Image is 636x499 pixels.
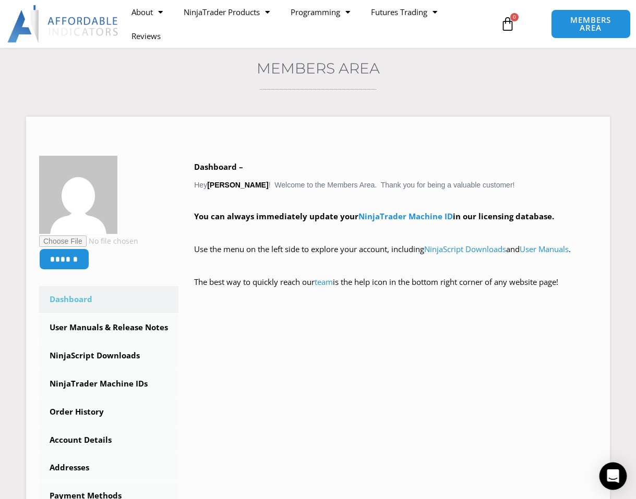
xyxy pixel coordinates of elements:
[39,342,178,369] a: NinjaScript Downloads
[485,9,531,39] a: 0
[599,463,627,490] div: Open Intercom Messenger
[39,286,178,313] a: Dashboard
[39,314,178,341] a: User Manuals & Release Notes
[121,24,171,48] a: Reviews
[551,9,631,39] a: MEMBERS AREA
[194,161,243,172] b: Dashboard –
[39,427,178,454] a: Account Details
[315,277,333,287] a: team
[194,160,597,304] div: Hey ! Welcome to the Members Area. Thank you for being a valuable customer!
[562,16,620,32] span: MEMBERS AREA
[424,244,506,254] a: NinjaScript Downloads
[194,275,597,304] p: The best way to quickly reach our is the help icon in the bottom right corner of any website page!
[358,211,453,221] a: NinjaTrader Machine ID
[257,59,380,77] a: Members Area
[7,5,119,43] img: LogoAI | Affordable Indicators – NinjaTrader
[207,181,268,189] strong: [PERSON_NAME]
[194,242,597,271] p: Use the menu on the left side to explore your account, including and .
[520,244,569,254] a: User Manuals
[39,370,178,397] a: NinjaTrader Machine IDs
[39,454,178,481] a: Addresses
[194,211,554,221] strong: You can always immediately update your in our licensing database.
[39,398,178,426] a: Order History
[39,156,117,234] img: 23325bb5e2f50b305c49cc4ca397b24500cab2afae66369ce6d25592675e4e4a
[510,13,519,21] span: 0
